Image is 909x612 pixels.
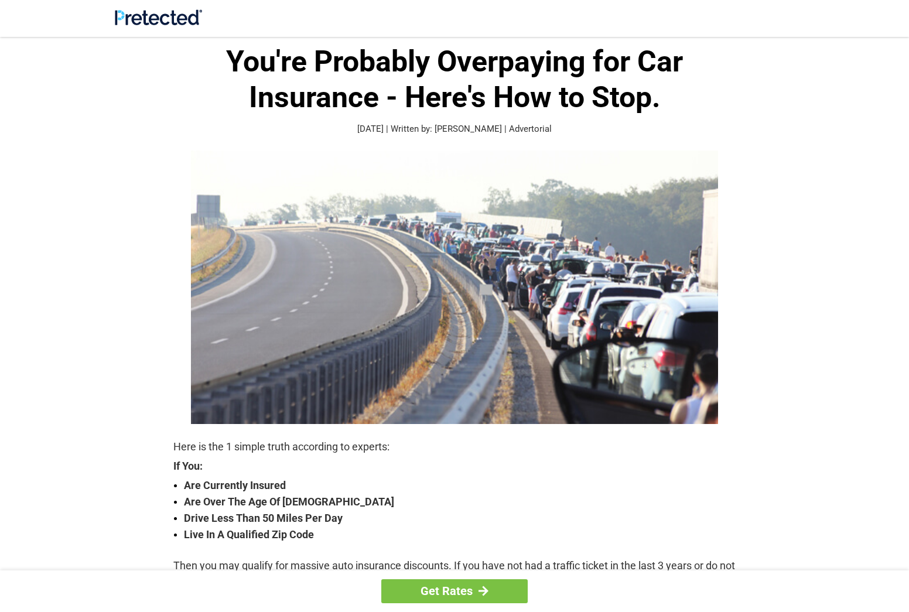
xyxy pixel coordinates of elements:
[184,526,736,543] strong: Live In A Qualified Zip Code
[173,461,736,471] strong: If You:
[184,477,736,494] strong: Are Currently Insured
[173,558,736,590] p: Then you may qualify for massive auto insurance discounts. If you have not had a traffic ticket i...
[115,16,202,28] a: Site Logo
[381,579,528,603] a: Get Rates
[173,44,736,115] h1: You're Probably Overpaying for Car Insurance - Here's How to Stop.
[184,494,736,510] strong: Are Over The Age Of [DEMOGRAPHIC_DATA]
[173,439,736,455] p: Here is the 1 simple truth according to experts:
[173,122,736,136] p: [DATE] | Written by: [PERSON_NAME] | Advertorial
[184,510,736,526] strong: Drive Less Than 50 Miles Per Day
[115,9,202,25] img: Site Logo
